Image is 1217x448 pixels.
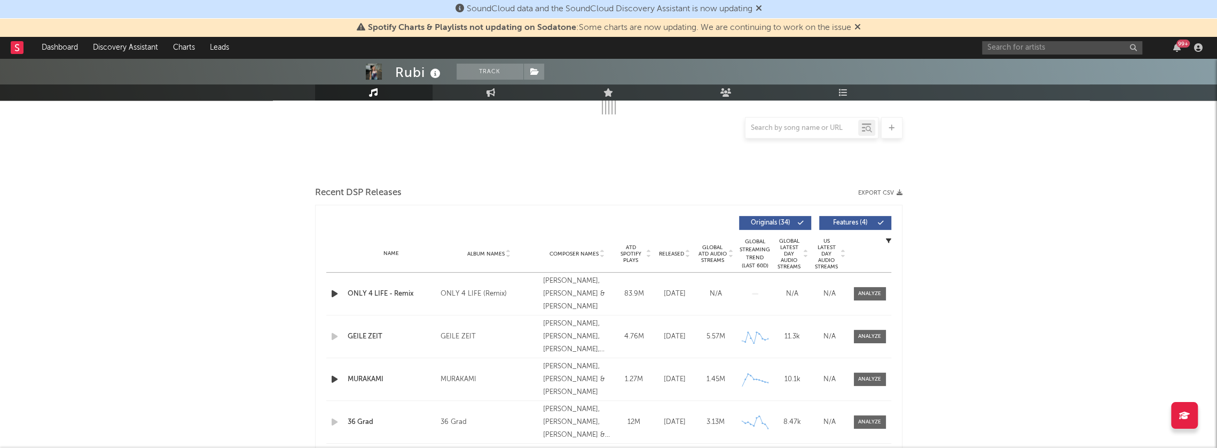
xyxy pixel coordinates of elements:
div: Rubi [395,64,443,81]
div: 8.47k [776,417,808,428]
div: 12M [617,417,651,428]
div: N/A [814,289,846,299]
div: 1.27M [617,374,651,385]
div: [DATE] [657,289,693,299]
span: Spotify Charts & Playlists not updating on Sodatone [368,24,576,32]
span: Dismiss [854,24,861,32]
span: : Some charts are now updating. We are continuing to work on the issue [368,24,851,32]
div: GEILE ZEIT [441,330,476,343]
div: [DATE] [657,331,693,342]
a: Leads [202,37,237,58]
div: 36 Grad [441,416,467,429]
a: MURAKAMI [348,374,435,385]
a: ONLY 4 LIFE - Remix [348,289,435,299]
div: [DATE] [657,417,693,428]
span: ATD Spotify Plays [617,244,645,264]
input: Search by song name or URL [745,124,858,133]
span: Global ATD Audio Streams [698,244,727,264]
div: 1.45M [698,374,734,385]
a: GEILE ZEIT [348,331,435,342]
button: 99+ [1173,43,1181,52]
div: Name [348,250,435,258]
div: [PERSON_NAME], [PERSON_NAME], [PERSON_NAME], [PERSON_NAME], [PERSON_NAME] +1 others [543,318,611,356]
div: N/A [698,289,734,299]
button: Features(4) [819,216,891,230]
a: Charts [166,37,202,58]
div: ONLY 4 LIFE (Remix) [441,288,507,300]
button: Track [457,64,523,80]
div: N/A [814,417,846,428]
div: [PERSON_NAME], [PERSON_NAME] & [PERSON_NAME] [543,360,611,399]
span: Dismiss [756,5,762,13]
div: [PERSON_NAME], [PERSON_NAME], [PERSON_NAME] & [PERSON_NAME] [543,403,611,442]
div: N/A [814,331,846,342]
div: 5.57M [698,331,734,342]
div: Global Streaming Trend (Last 60D) [739,238,771,270]
span: Features ( 4 ) [826,220,875,226]
span: Originals ( 34 ) [746,220,795,226]
span: Album Names [467,251,505,257]
span: SoundCloud data and the SoundCloud Discovery Assistant is now updating [467,5,752,13]
a: Discovery Assistant [85,37,166,58]
input: Search for artists [982,41,1142,55]
div: 10.1k [776,374,808,385]
button: Originals(34) [739,216,811,230]
div: 99 + [1176,40,1190,48]
div: 4.76M [617,331,651,342]
div: 83.9M [617,289,651,299]
button: Export CSV [858,190,902,196]
span: Composer Names [549,251,599,257]
span: Recent DSP Releases [315,187,402,199]
div: N/A [776,289,808,299]
div: 11.3k [776,331,808,342]
div: [PERSON_NAME], [PERSON_NAME] & [PERSON_NAME] [543,275,611,313]
span: Global Latest Day Audio Streams [776,238,802,270]
a: Dashboard [34,37,85,58]
div: N/A [814,374,846,385]
div: [DATE] [657,374,693,385]
span: US Latest Day Audio Streams [814,238,839,270]
div: 3.13M [698,417,734,428]
span: Released [659,251,684,257]
div: MURAKAMI [441,373,476,386]
a: 36 Grad [348,417,435,428]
